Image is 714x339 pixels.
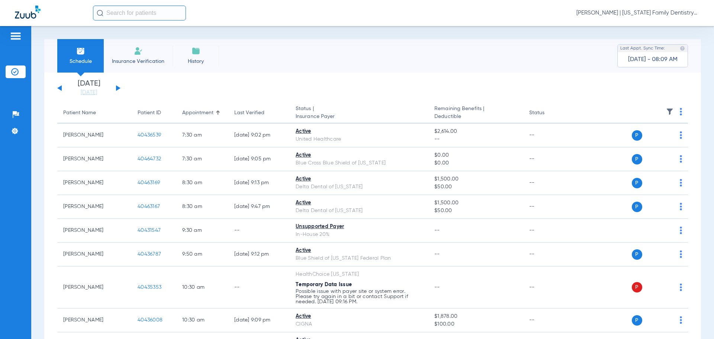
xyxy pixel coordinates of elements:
div: Patient ID [138,109,170,117]
span: P [632,315,642,326]
div: Last Verified [234,109,264,117]
td: 7:30 AM [176,147,228,171]
span: -- [434,135,517,143]
iframe: Chat Widget [677,303,714,339]
div: Patient Name [63,109,126,117]
img: History [192,47,200,55]
td: [PERSON_NAME] [57,195,132,219]
span: P [632,249,642,260]
input: Search for patients [93,6,186,20]
img: filter.svg [666,108,673,115]
img: Zuub Logo [15,6,41,19]
div: Active [296,128,422,135]
td: 8:30 AM [176,195,228,219]
span: P [632,202,642,212]
td: -- [523,219,573,243]
img: group-dot-blue.svg [680,227,682,234]
td: 10:30 AM [176,266,228,308]
span: 40464732 [138,156,161,161]
th: Status [523,103,573,124]
td: [DATE] 9:09 PM [228,308,290,332]
div: In-House 20% [296,231,422,239]
div: Last Verified [234,109,284,117]
td: -- [523,171,573,195]
td: 9:50 AM [176,243,228,266]
img: group-dot-blue.svg [680,131,682,139]
div: Appointment [182,109,213,117]
span: $50.00 [434,207,517,215]
span: 40436539 [138,132,161,138]
span: $2,614.00 [434,128,517,135]
div: Blue Cross Blue Shield of [US_STATE] [296,159,422,167]
span: Deductible [434,113,517,121]
td: [PERSON_NAME] [57,308,132,332]
span: Insurance Verification [109,58,167,65]
span: $1,500.00 [434,199,517,207]
span: -- [434,228,440,233]
span: Schedule [63,58,98,65]
span: -- [434,285,440,290]
td: -- [523,266,573,308]
div: Appointment [182,109,222,117]
span: Temporary Data Issue [296,282,352,287]
img: group-dot-blue.svg [680,108,682,115]
span: -- [434,252,440,257]
img: group-dot-blue.svg [680,284,682,291]
div: Active [296,313,422,320]
td: -- [228,266,290,308]
img: hamburger-icon [10,32,22,41]
span: P [632,178,642,188]
span: Insurance Payer [296,113,422,121]
img: Schedule [76,47,85,55]
span: [DATE] - 08:09 AM [628,56,678,63]
span: $50.00 [434,183,517,191]
img: group-dot-blue.svg [680,155,682,163]
span: [PERSON_NAME] | [US_STATE] Family Dentistry [576,9,699,17]
span: 40436008 [138,317,163,323]
li: [DATE] [67,80,111,96]
span: History [178,58,213,65]
td: -- [523,243,573,266]
div: Active [296,151,422,159]
td: [DATE] 9:47 PM [228,195,290,219]
td: -- [523,124,573,147]
div: Blue Shield of [US_STATE] Federal Plan [296,255,422,262]
td: 8:30 AM [176,171,228,195]
span: $0.00 [434,151,517,159]
span: Last Appt. Sync Time: [620,45,665,52]
span: 40463167 [138,204,160,209]
td: [DATE] 9:12 PM [228,243,290,266]
td: [PERSON_NAME] [57,243,132,266]
div: Unsupported Payer [296,223,422,231]
td: [PERSON_NAME] [57,147,132,171]
span: P [632,282,642,292]
td: 7:30 AM [176,124,228,147]
img: last sync help info [680,46,685,51]
span: 40431547 [138,228,161,233]
div: Active [296,199,422,207]
div: HealthChoice [US_STATE] [296,271,422,278]
td: [DATE] 9:13 PM [228,171,290,195]
img: Manual Insurance Verification [134,47,143,55]
span: 40436787 [138,252,161,257]
div: Active [296,175,422,183]
span: P [632,154,642,164]
th: Remaining Benefits | [428,103,523,124]
img: group-dot-blue.svg [680,179,682,186]
th: Status | [290,103,428,124]
span: $0.00 [434,159,517,167]
div: Active [296,247,422,255]
span: $100.00 [434,320,517,328]
span: 40463169 [138,180,160,185]
div: United Healthcare [296,135,422,143]
td: 9:30 AM [176,219,228,243]
td: [PERSON_NAME] [57,219,132,243]
td: [PERSON_NAME] [57,171,132,195]
span: 40435353 [138,285,161,290]
td: 10:30 AM [176,308,228,332]
div: Patient Name [63,109,96,117]
span: P [632,130,642,141]
div: Delta Dental of [US_STATE] [296,183,422,191]
td: [PERSON_NAME] [57,124,132,147]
